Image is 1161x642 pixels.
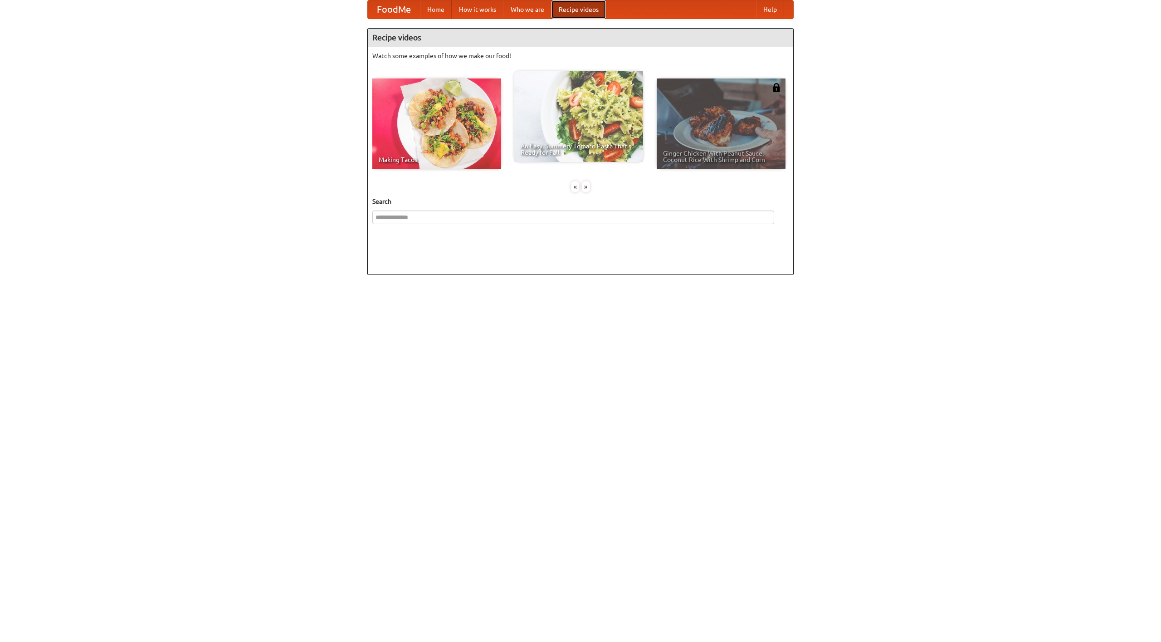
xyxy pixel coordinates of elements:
a: Who we are [503,0,551,19]
span: An Easy, Summery Tomato Pasta That's Ready for Fall [521,143,637,156]
a: Making Tacos [372,78,501,169]
div: » [582,181,590,192]
a: Home [420,0,452,19]
p: Watch some examples of how we make our food! [372,51,789,60]
img: 483408.png [772,83,781,92]
a: An Easy, Summery Tomato Pasta That's Ready for Fall [514,71,643,162]
h4: Recipe videos [368,29,793,47]
h5: Search [372,197,789,206]
a: FoodMe [368,0,420,19]
a: Recipe videos [551,0,606,19]
span: Making Tacos [379,157,495,163]
a: How it works [452,0,503,19]
a: Help [756,0,784,19]
div: « [571,181,579,192]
